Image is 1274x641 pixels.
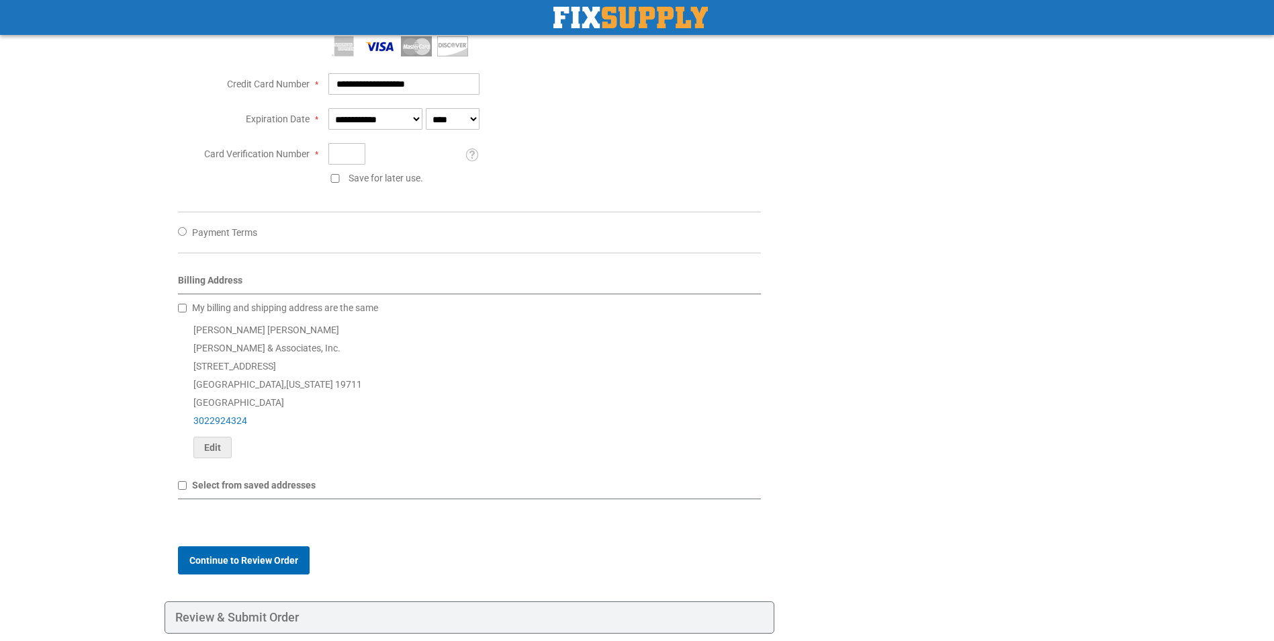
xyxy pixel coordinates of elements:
span: Expiration Date [246,114,310,124]
div: Review & Submit Order [165,601,775,634]
img: Fix Industrial Supply [553,7,708,28]
div: [PERSON_NAME] [PERSON_NAME] [PERSON_NAME] & Associates, Inc. [STREET_ADDRESS] [GEOGRAPHIC_DATA] ,... [178,321,762,458]
div: Billing Address [178,273,762,294]
span: My billing and shipping address are the same [192,302,378,313]
span: [US_STATE] [286,379,333,390]
a: 3022924324 [193,415,247,426]
img: American Express [328,36,359,56]
img: Visa [365,36,396,56]
span: Edit [204,442,221,453]
span: Select from saved addresses [192,480,316,490]
img: MasterCard [401,36,432,56]
button: Edit [193,437,232,458]
span: Payment Terms [192,227,257,238]
span: Continue to Review Order [189,555,298,566]
img: Discover [437,36,468,56]
span: Card Verification Number [204,148,310,159]
a: store logo [553,7,708,28]
span: Credit Card Number [227,79,310,89]
button: Continue to Review Order [178,546,310,574]
span: Save for later use. [349,173,423,183]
